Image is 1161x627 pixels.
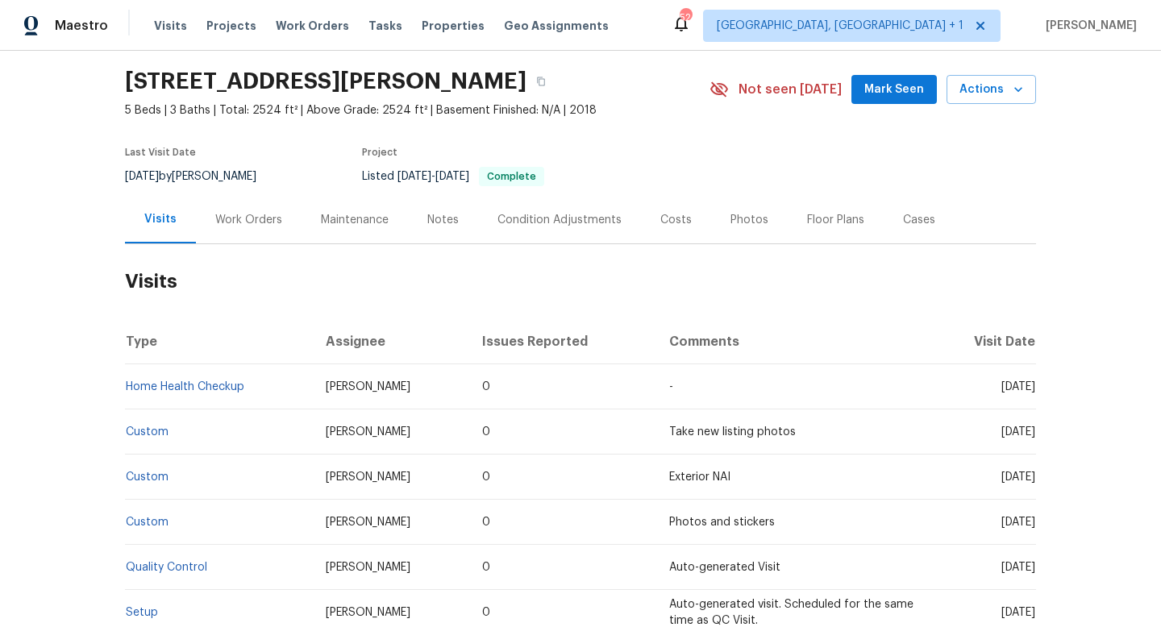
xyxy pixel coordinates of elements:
a: Custom [126,517,169,528]
th: Type [125,319,313,364]
span: Projects [206,18,256,34]
span: [DATE] [1001,426,1035,438]
span: Work Orders [276,18,349,34]
a: Setup [126,607,158,618]
span: - [397,171,469,182]
span: [PERSON_NAME] [1039,18,1137,34]
span: [DATE] [397,171,431,182]
span: Not seen [DATE] [739,81,842,98]
span: Auto-generated Visit [669,562,780,573]
span: - [669,381,673,392]
a: Custom [126,426,169,438]
span: [DATE] [435,171,469,182]
span: 0 [482,517,490,528]
th: Visit Date [930,319,1036,364]
span: [PERSON_NAME] [326,607,410,618]
span: 0 [482,562,490,573]
div: Notes [427,212,459,228]
span: 0 [482,607,490,618]
span: 0 [482,381,490,392]
span: [DATE] [1001,381,1035,392]
span: [PERSON_NAME] [326,471,410,483]
a: Quality Control [126,562,207,573]
span: Tasks [368,20,402,31]
span: Take new listing photos [669,426,796,438]
span: [DATE] [1001,471,1035,483]
div: Visits [144,211,177,227]
span: [DATE] [1001,517,1035,528]
span: Actions [959,80,1023,100]
span: Last Visit Date [125,147,196,157]
span: Project [362,147,397,157]
th: Assignee [313,319,470,364]
a: Custom [126,471,169,483]
button: Copy Address [526,67,556,96]
div: Costs [660,212,692,228]
span: 0 [482,471,490,483]
a: Home Health Checkup [126,381,244,392]
span: Listed [362,171,544,182]
span: Geo Assignments [504,18,609,34]
span: [DATE] [1001,562,1035,573]
span: Complete [481,172,543,181]
span: Properties [422,18,485,34]
span: Maestro [55,18,108,34]
span: [PERSON_NAME] [326,517,410,528]
div: Condition Adjustments [497,212,622,228]
span: [DATE] [1001,607,1035,618]
h2: Visits [125,244,1036,319]
span: Photos and stickers [669,517,775,528]
span: Exterior NAI [669,471,730,483]
button: Actions [947,75,1036,105]
span: 0 [482,426,490,438]
span: Visits [154,18,187,34]
th: Issues Reported [469,319,655,364]
h2: [STREET_ADDRESS][PERSON_NAME] [125,73,526,89]
div: Maintenance [321,212,389,228]
span: [PERSON_NAME] [326,562,410,573]
span: Auto-generated visit. Scheduled for the same time as QC Visit. [669,599,913,626]
div: Floor Plans [807,212,864,228]
span: [GEOGRAPHIC_DATA], [GEOGRAPHIC_DATA] + 1 [717,18,963,34]
div: Cases [903,212,935,228]
th: Comments [656,319,930,364]
div: by [PERSON_NAME] [125,167,276,186]
span: [DATE] [125,171,159,182]
span: [PERSON_NAME] [326,381,410,392]
button: Mark Seen [851,75,937,105]
div: Photos [730,212,768,228]
div: 52 [680,10,691,26]
span: 5 Beds | 3 Baths | Total: 2524 ft² | Above Grade: 2524 ft² | Basement Finished: N/A | 2018 [125,102,709,118]
div: Work Orders [215,212,282,228]
span: Mark Seen [864,80,924,100]
span: [PERSON_NAME] [326,426,410,438]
